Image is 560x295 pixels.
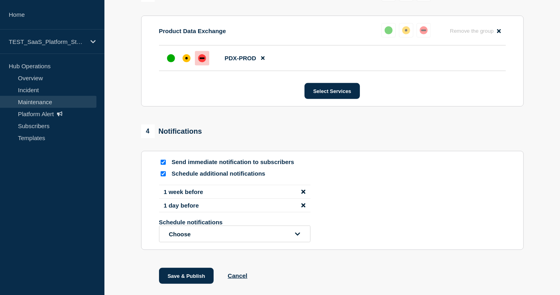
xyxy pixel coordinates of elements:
button: Cancel [228,272,247,279]
div: affected [183,54,191,62]
div: affected [402,26,410,34]
button: down [417,23,431,38]
span: 4 [141,125,155,138]
div: up [167,54,175,62]
button: open dropdown [159,226,310,242]
span: PDX-PROD [225,55,256,61]
div: up [385,26,393,34]
li: 1 day before [159,199,310,212]
button: disable notification 1 week before [301,188,305,195]
button: up [381,23,396,38]
div: down [198,54,206,62]
p: Schedule additional notifications [172,170,299,178]
p: Schedule notifications [159,219,287,226]
p: Product Data Exchange [159,28,226,34]
li: 1 week before [159,185,310,199]
button: disable notification 1 day before [301,202,305,209]
span: Remove the group [450,28,494,34]
div: down [420,26,428,34]
input: Send immediate notification to subscribers [161,160,166,165]
button: Select Services [305,83,360,99]
div: Notifications [141,125,202,138]
input: Schedule additional notifications [161,171,166,176]
button: Save & Publish [159,268,214,284]
p: Send immediate notification to subscribers [172,158,299,166]
button: Remove the group [445,23,506,39]
p: TEST_SaaS_Platform_Status [9,38,85,45]
button: affected [399,23,413,38]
